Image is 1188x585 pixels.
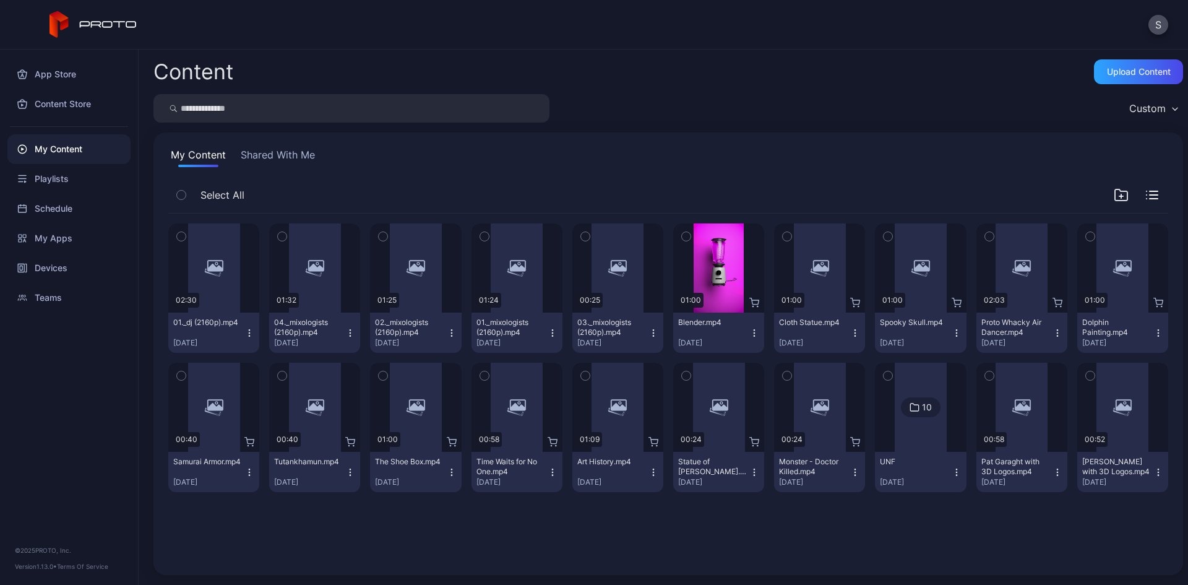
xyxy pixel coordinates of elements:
button: S [1148,15,1168,35]
div: [DATE] [577,477,648,487]
button: 02._mixologists (2160p).mp4[DATE] [370,313,461,353]
div: [DATE] [375,338,446,348]
div: [DATE] [779,477,850,487]
div: [DATE] [274,477,345,487]
div: 03._mixologists (2160p).mp4 [577,318,645,337]
div: Blender.mp4 [678,318,746,327]
a: Playlists [7,164,131,194]
button: Statue of [PERSON_NAME].mp4[DATE] [673,452,764,492]
button: 01._mixologists (2160p).mp4[DATE] [471,313,562,353]
a: Teams [7,283,131,313]
div: Samurai Armor.mp4 [173,457,241,467]
div: [DATE] [274,338,345,348]
div: The Shoe Box.mp4 [375,457,443,467]
div: [DATE] [1082,477,1153,487]
button: Blender.mp4[DATE] [673,313,764,353]
span: Version 1.13.0 • [15,563,57,570]
button: [PERSON_NAME] with 3D Logos.mp4[DATE] [1077,452,1168,492]
button: 01._dj (2160p).mp4[DATE] [168,313,259,353]
div: Custom [1129,102,1166,115]
div: [DATE] [476,338,548,348]
div: [DATE] [476,477,548,487]
button: Custom [1123,94,1183,123]
button: Monster - Doctor Killed.mp4[DATE] [774,452,865,492]
div: Proto Whacky Air Dancer.mp4 [981,318,1049,337]
div: [DATE] [880,477,951,487]
div: Tutankhamun.mp4 [274,457,342,467]
div: [DATE] [173,338,244,348]
div: Statue of David.mp4 [678,457,746,477]
a: Content Store [7,89,131,119]
div: [DATE] [880,338,951,348]
button: Dolphin Painting.mp4[DATE] [1077,313,1168,353]
a: My Content [7,134,131,164]
button: Time Waits for No One.mp4[DATE] [471,452,562,492]
div: [DATE] [981,477,1052,487]
button: Spooky Skull.mp4[DATE] [875,313,966,353]
a: Schedule [7,194,131,223]
div: [DATE] [779,338,850,348]
button: Cloth Statue.mp4[DATE] [774,313,865,353]
div: 10 [922,402,932,413]
button: 03._mixologists (2160p).mp4[DATE] [572,313,663,353]
a: My Apps [7,223,131,253]
button: Tutankhamun.mp4[DATE] [269,452,360,492]
a: Devices [7,253,131,283]
div: Kent Thielen with 3D Logos.mp4 [1082,457,1150,477]
div: Spooky Skull.mp4 [880,318,948,327]
button: Pat Garaght with 3D Logos.mp4[DATE] [976,452,1067,492]
div: [DATE] [1082,338,1153,348]
div: Time Waits for No One.mp4 [476,457,544,477]
div: Dolphin Painting.mp4 [1082,318,1150,337]
div: UNF [880,457,948,467]
div: [DATE] [981,338,1052,348]
div: Cloth Statue.mp4 [779,318,847,327]
div: 02._mixologists (2160p).mp4 [375,318,443,337]
button: Shared With Me [238,147,317,167]
div: Art History.mp4 [577,457,645,467]
div: Content [153,61,233,82]
div: Pat Garaght with 3D Logos.mp4 [981,457,1049,477]
a: Terms Of Service [57,563,108,570]
div: [DATE] [577,338,648,348]
div: Upload Content [1107,67,1171,77]
button: The Shoe Box.mp4[DATE] [370,452,461,492]
button: Samurai Armor.mp4[DATE] [168,452,259,492]
div: [DATE] [375,477,446,487]
div: 01._dj (2160p).mp4 [173,318,241,327]
button: UNF[DATE] [875,452,966,492]
div: [DATE] [173,477,244,487]
div: © 2025 PROTO, Inc. [15,545,123,555]
div: Monster - Doctor Killed.mp4 [779,457,847,477]
div: 04._mixologists (2160p).mp4 [274,318,342,337]
button: 04._mixologists (2160p).mp4[DATE] [269,313,360,353]
div: [DATE] [678,477,749,487]
a: App Store [7,59,131,89]
span: Select All [200,188,244,202]
button: Art History.mp4[DATE] [572,452,663,492]
div: [DATE] [678,338,749,348]
button: Proto Whacky Air Dancer.mp4[DATE] [976,313,1067,353]
button: My Content [168,147,228,167]
div: 01._mixologists (2160p).mp4 [476,318,544,337]
button: Upload Content [1094,59,1183,84]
